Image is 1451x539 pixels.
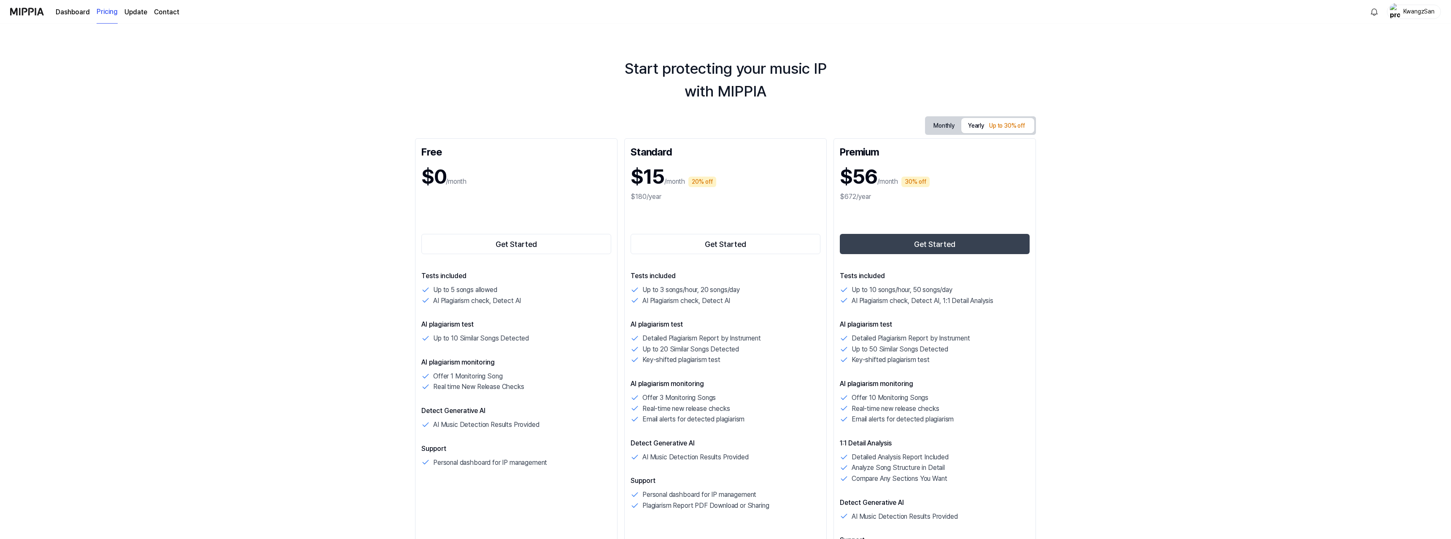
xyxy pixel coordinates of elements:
p: AI plagiarism monitoring [840,379,1030,389]
p: /month [664,177,685,187]
p: Offer 10 Monitoring Songs [852,392,928,403]
img: profile [1390,3,1400,20]
p: Offer 3 Monitoring Songs [642,392,716,403]
p: Real-time new release checks [642,403,730,414]
p: Personal dashboard for IP management [433,457,547,468]
p: Support [631,476,820,486]
p: Tests included [631,271,820,281]
p: Analyze Song Structure in Detail [852,462,945,473]
button: Get Started [421,234,611,254]
p: Up to 3 songs/hour, 20 songs/day [642,284,740,295]
p: Real time New Release Checks [433,381,524,392]
p: Plagiarism Report PDF Download or Sharing [642,500,769,511]
p: Tests included [421,271,611,281]
p: AI Plagiarism check, Detect AI, 1:1 Detail Analysis [852,295,993,306]
p: AI Plagiarism check, Detect AI [433,295,521,306]
p: Up to 50 Similar Songs Detected [852,344,948,355]
p: AI Plagiarism check, Detect AI [642,295,730,306]
div: Free [421,145,611,158]
p: /month [877,177,898,187]
p: AI plagiarism test [840,319,1030,330]
button: Get Started [840,234,1030,254]
div: 30% off [901,177,930,187]
p: Detect Generative AI [840,498,1030,508]
button: profileKwangzSan [1387,5,1441,19]
div: Standard [631,145,820,158]
p: 1:1 Detail Analysis [840,438,1030,448]
h1: $56 [840,161,877,192]
p: Tests included [840,271,1030,281]
h1: $0 [421,161,446,192]
div: $672/year [840,192,1030,202]
button: Monthly [927,118,961,134]
p: Up to 5 songs allowed [433,284,497,295]
p: Detect Generative AI [631,438,820,448]
p: Key-shifted plagiarism test [852,354,930,365]
button: Get Started [631,234,820,254]
a: Get Started [421,232,611,256]
p: Detailed Plagiarism Report by Instrument [642,333,761,344]
p: AI plagiarism test [421,319,611,330]
p: Compare Any Sections You Want [852,473,947,484]
p: Support [421,444,611,454]
a: Get Started [631,232,820,256]
a: Update [124,7,147,17]
a: Dashboard [56,7,90,17]
p: Email alerts for detected plagiarism [852,414,954,425]
p: AI Music Detection Results Provided [433,419,539,430]
p: Real-time new release checks [852,403,939,414]
a: Contact [154,7,179,17]
p: Detailed Plagiarism Report by Instrument [852,333,970,344]
p: /month [446,177,467,187]
button: Yearly [961,118,1034,133]
p: Email alerts for detected plagiarism [642,414,744,425]
p: Offer 1 Monitoring Song [433,371,502,382]
p: Key-shifted plagiarism test [642,354,720,365]
p: Up to 10 songs/hour, 50 songs/day [852,284,952,295]
div: KwangzSan [1402,7,1435,16]
p: Detect Generative AI [421,406,611,416]
a: Get Started [840,232,1030,256]
p: Personal dashboard for IP management [642,489,756,500]
a: Pricing [97,0,118,24]
div: 20% off [688,177,716,187]
p: AI Music Detection Results Provided [642,452,748,463]
p: AI plagiarism monitoring [631,379,820,389]
p: AI plagiarism monitoring [421,357,611,367]
p: Up to 10 Similar Songs Detected [433,333,529,344]
p: Up to 20 Similar Songs Detected [642,344,739,355]
img: 알림 [1369,7,1379,17]
h1: $15 [631,161,664,192]
div: Up to 30% off [987,120,1028,132]
div: $180/year [631,192,820,202]
p: AI plagiarism test [631,319,820,330]
p: AI Music Detection Results Provided [852,511,957,522]
div: Premium [840,145,1030,158]
p: Detailed Analysis Report Included [852,452,949,463]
